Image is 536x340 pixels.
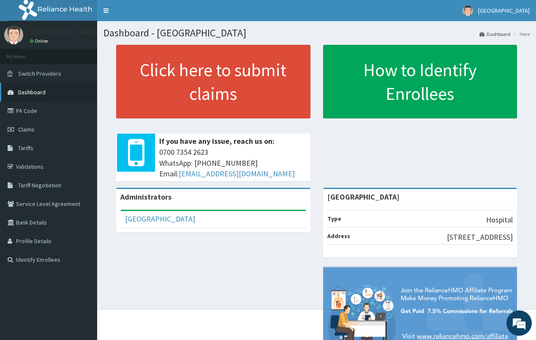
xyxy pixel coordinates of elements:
[18,88,46,96] span: Dashboard
[463,5,473,16] img: User Image
[18,70,61,77] span: Switch Providers
[30,38,50,44] a: Online
[327,232,350,240] b: Address
[116,45,310,118] a: Click here to submit claims
[512,30,530,38] li: Here
[18,126,35,133] span: Claims
[478,7,530,14] span: [GEOGRAPHIC_DATA]
[4,25,23,44] img: User Image
[327,192,400,202] strong: [GEOGRAPHIC_DATA]
[125,214,195,224] a: [GEOGRAPHIC_DATA]
[159,136,275,146] b: If you have any issue, reach us on:
[103,27,530,38] h1: Dashboard - [GEOGRAPHIC_DATA]
[18,181,61,189] span: Tariff Negotiation
[30,27,99,35] p: [GEOGRAPHIC_DATA]
[486,214,513,225] p: Hospital
[120,192,171,202] b: Administrators
[447,232,513,243] p: [STREET_ADDRESS]
[327,215,341,222] b: Type
[159,147,306,179] span: 0700 7354 2623 WhatsApp: [PHONE_NUMBER] Email:
[179,169,295,178] a: [EMAIL_ADDRESS][DOMAIN_NAME]
[18,144,33,152] span: Tariffs
[479,30,511,38] a: Dashboard
[323,45,517,118] a: How to Identify Enrollees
